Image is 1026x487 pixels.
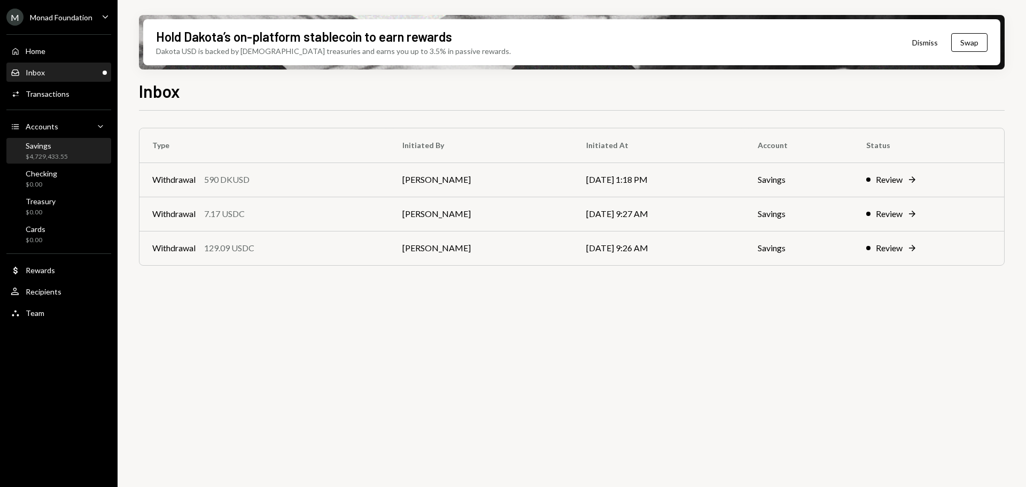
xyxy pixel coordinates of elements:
a: Savings$4,729,433.55 [6,138,111,164]
th: Initiated At [573,128,745,163]
td: [PERSON_NAME] [390,231,573,265]
button: Dismiss [899,30,951,55]
div: $0.00 [26,208,56,217]
div: Team [26,308,44,318]
div: Withdrawal [152,242,196,254]
div: Treasury [26,197,56,206]
div: Review [876,207,903,220]
div: Review [876,173,903,186]
div: Transactions [26,89,69,98]
a: Accounts [6,117,111,136]
div: 590 DKUSD [204,173,250,186]
td: [DATE] 9:27 AM [573,197,745,231]
a: Treasury$0.00 [6,194,111,219]
a: Inbox [6,63,111,82]
th: Initiated By [390,128,573,163]
div: Withdrawal [152,173,196,186]
div: Withdrawal [152,207,196,220]
a: Transactions [6,84,111,103]
a: Team [6,303,111,322]
td: [DATE] 1:18 PM [573,163,745,197]
div: Rewards [26,266,55,275]
div: Savings [26,141,68,150]
div: Checking [26,169,57,178]
td: [PERSON_NAME] [390,163,573,197]
a: Rewards [6,260,111,280]
div: Hold Dakota’s on-platform stablecoin to earn rewards [156,28,452,45]
div: $0.00 [26,236,45,245]
div: Monad Foundation [30,13,92,22]
div: Home [26,47,45,56]
a: Cards$0.00 [6,221,111,247]
div: Review [876,242,903,254]
div: Cards [26,225,45,234]
th: Type [139,128,390,163]
div: Recipients [26,287,61,296]
td: Savings [745,231,853,265]
td: [DATE] 9:26 AM [573,231,745,265]
td: Savings [745,197,853,231]
div: $0.00 [26,180,57,189]
div: 7.17 USDC [204,207,245,220]
td: [PERSON_NAME] [390,197,573,231]
th: Status [853,128,1004,163]
div: Dakota USD is backed by [DEMOGRAPHIC_DATA] treasuries and earns you up to 3.5% in passive rewards. [156,45,511,57]
div: 129.09 USDC [204,242,254,254]
div: Accounts [26,122,58,131]
th: Account [745,128,853,163]
td: Savings [745,163,853,197]
button: Swap [951,33,988,52]
a: Recipients [6,282,111,301]
div: $4,729,433.55 [26,152,68,161]
div: M [6,9,24,26]
div: Inbox [26,68,45,77]
a: Checking$0.00 [6,166,111,191]
h1: Inbox [139,80,180,102]
a: Home [6,41,111,60]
